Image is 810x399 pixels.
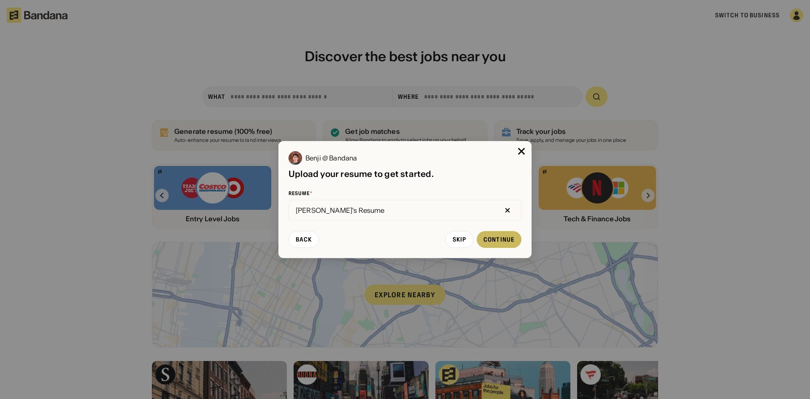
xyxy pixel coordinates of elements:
[453,236,466,242] div: Skip
[483,236,515,242] div: Continue
[305,155,357,161] div: Benji @ Bandana
[292,207,388,214] div: [PERSON_NAME]'s Resume
[289,168,521,180] div: Upload your resume to get started.
[289,151,302,165] img: Benji @ Bandana
[289,190,521,197] div: Resume
[296,236,312,242] div: Back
